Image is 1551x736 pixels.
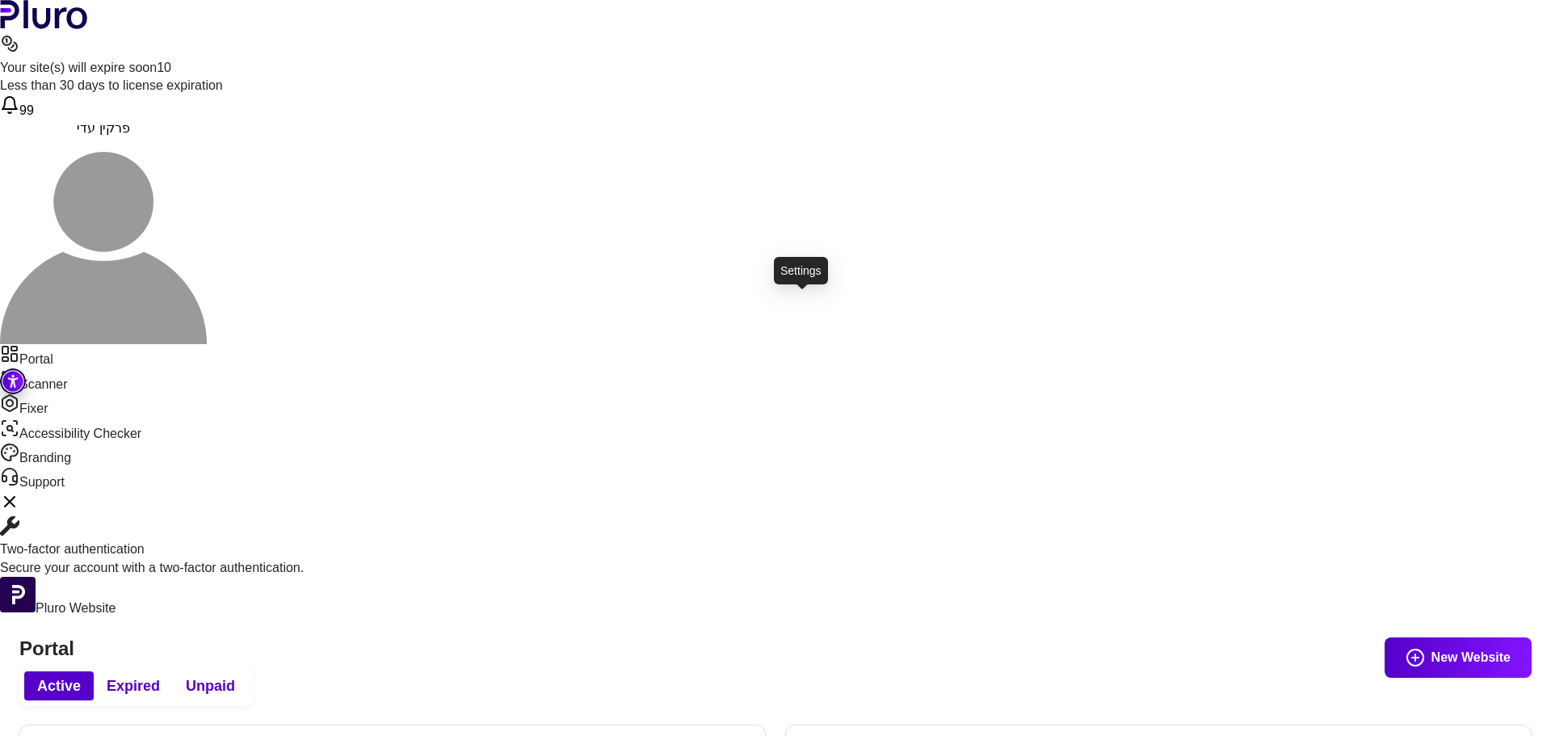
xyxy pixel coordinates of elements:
[19,637,1532,661] h1: Portal
[774,257,828,284] div: Settings
[1385,637,1532,678] button: New Website
[19,103,34,117] span: 99
[173,671,248,700] button: Unpaid
[94,671,173,700] button: Expired
[24,671,94,700] button: Active
[107,676,160,696] span: Expired
[77,121,129,135] span: פרקין עדי
[186,676,235,696] span: Unpaid
[37,676,81,696] span: Active
[157,61,171,74] span: 10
